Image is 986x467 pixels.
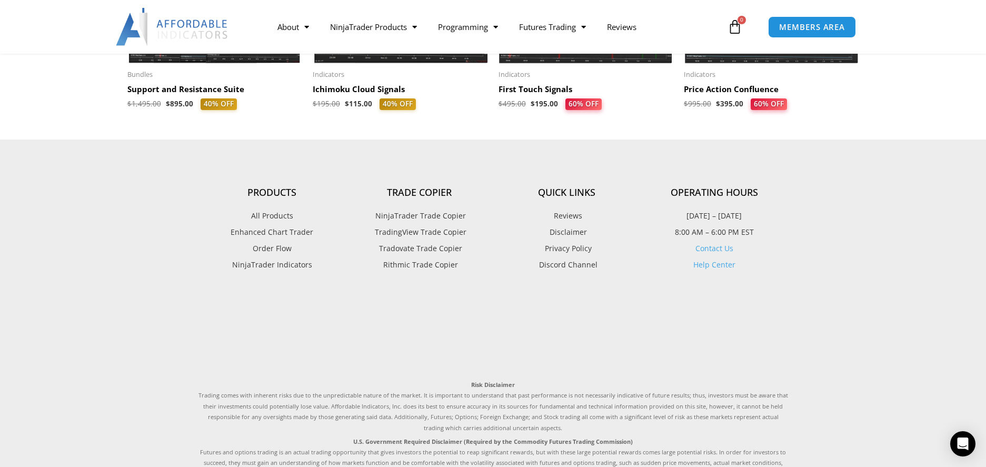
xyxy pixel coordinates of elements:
[198,209,346,223] a: All Products
[695,243,733,253] a: Contact Us
[547,225,587,239] span: Disclaimer
[346,242,493,255] a: Tradovate Trade Copier
[127,84,303,95] h2: Support and Resistance Suite
[345,99,349,108] span: $
[198,295,788,369] iframe: Customer reviews powered by Trustpilot
[509,15,596,39] a: Futures Trading
[716,99,743,108] bdi: 395.00
[493,209,641,223] a: Reviews
[565,98,602,110] span: 60% OFF
[127,84,303,98] a: Support and Resistance Suite
[346,258,493,272] a: Rithmic Trade Copier
[267,15,725,39] nav: Menu
[493,258,641,272] a: Discord Channel
[231,225,313,239] span: Enhanced Chart Trader
[380,98,416,110] span: 40% OFF
[320,15,427,39] a: NinjaTrader Products
[313,99,317,108] span: $
[127,99,161,108] bdi: 1,495.00
[373,209,466,223] span: NinjaTrader Trade Copier
[779,23,845,31] span: MEMBERS AREA
[751,98,787,110] span: 60% OFF
[684,99,711,108] bdi: 995.00
[684,99,688,108] span: $
[499,84,674,98] a: First Touch Signals
[253,242,292,255] span: Order Flow
[251,209,293,223] span: All Products
[499,70,674,79] span: Indicators
[499,99,503,108] span: $
[768,16,856,38] a: MEMBERS AREA
[376,242,462,255] span: Tradovate Trade Copier
[551,209,582,223] span: Reviews
[493,187,641,198] h4: Quick Links
[198,258,346,272] a: NinjaTrader Indicators
[313,84,488,98] a: Ichimoku Cloud Signals
[712,12,758,42] a: 0
[381,258,458,272] span: Rithmic Trade Copier
[313,99,340,108] bdi: 195.00
[641,209,788,223] p: [DATE] – [DATE]
[684,84,859,98] a: Price Action Confluence
[542,242,592,255] span: Privacy Policy
[471,381,515,389] strong: Risk Disclaimer
[499,99,526,108] bdi: 495.00
[684,84,859,95] h2: Price Action Confluence
[127,70,303,79] span: Bundles
[201,98,237,110] span: 40% OFF
[198,242,346,255] a: Order Flow
[353,438,633,445] strong: U.S. Government Required Disclaimer (Required by the Commodity Futures Trading Commission)
[127,99,132,108] span: $
[345,99,372,108] bdi: 115.00
[372,225,466,239] span: TradingView Trade Copier
[346,209,493,223] a: NinjaTrader Trade Copier
[493,225,641,239] a: Disclaimer
[536,258,597,272] span: Discord Channel
[313,70,488,79] span: Indicators
[198,380,788,433] p: Trading comes with inherent risks due to the unpredictable nature of the market. It is important ...
[346,225,493,239] a: TradingView Trade Copier
[716,99,720,108] span: $
[641,187,788,198] h4: Operating Hours
[427,15,509,39] a: Programming
[198,225,346,239] a: Enhanced Chart Trader
[738,16,746,24] span: 0
[531,99,558,108] bdi: 195.00
[232,258,312,272] span: NinjaTrader Indicators
[499,84,674,95] h2: First Touch Signals
[693,260,735,270] a: Help Center
[313,84,488,95] h2: Ichimoku Cloud Signals
[493,242,641,255] a: Privacy Policy
[684,70,859,79] span: Indicators
[531,99,535,108] span: $
[641,225,788,239] p: 8:00 AM – 6:00 PM EST
[950,431,975,456] div: Open Intercom Messenger
[116,8,229,46] img: LogoAI | Affordable Indicators – NinjaTrader
[596,15,647,39] a: Reviews
[198,187,346,198] h4: Products
[267,15,320,39] a: About
[166,99,170,108] span: $
[166,99,193,108] bdi: 895.00
[346,187,493,198] h4: Trade Copier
